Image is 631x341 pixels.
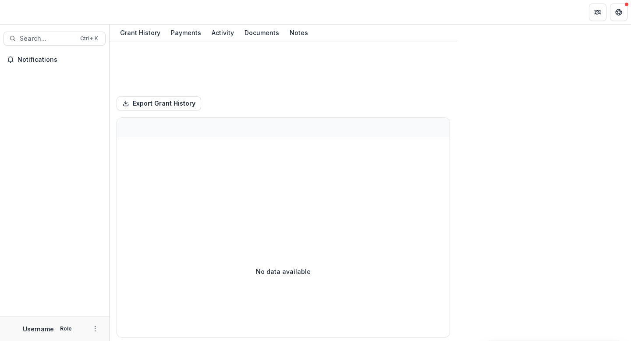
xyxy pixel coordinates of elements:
[610,4,627,21] button: Get Help
[167,26,205,39] div: Payments
[286,25,312,42] a: Notes
[117,26,164,39] div: Grant History
[4,53,106,67] button: Notifications
[117,25,164,42] a: Grant History
[589,4,606,21] button: Partners
[18,56,102,64] span: Notifications
[241,25,283,42] a: Documents
[20,35,75,43] span: Search...
[256,267,311,276] p: No data available
[208,26,238,39] div: Activity
[78,34,100,43] div: Ctrl + K
[208,25,238,42] a: Activity
[167,25,205,42] a: Payments
[241,26,283,39] div: Documents
[23,324,54,334] p: Username
[117,96,201,110] button: Export Grant History
[4,32,106,46] button: Search...
[90,323,100,334] button: More
[57,325,74,333] p: Role
[286,26,312,39] div: Notes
